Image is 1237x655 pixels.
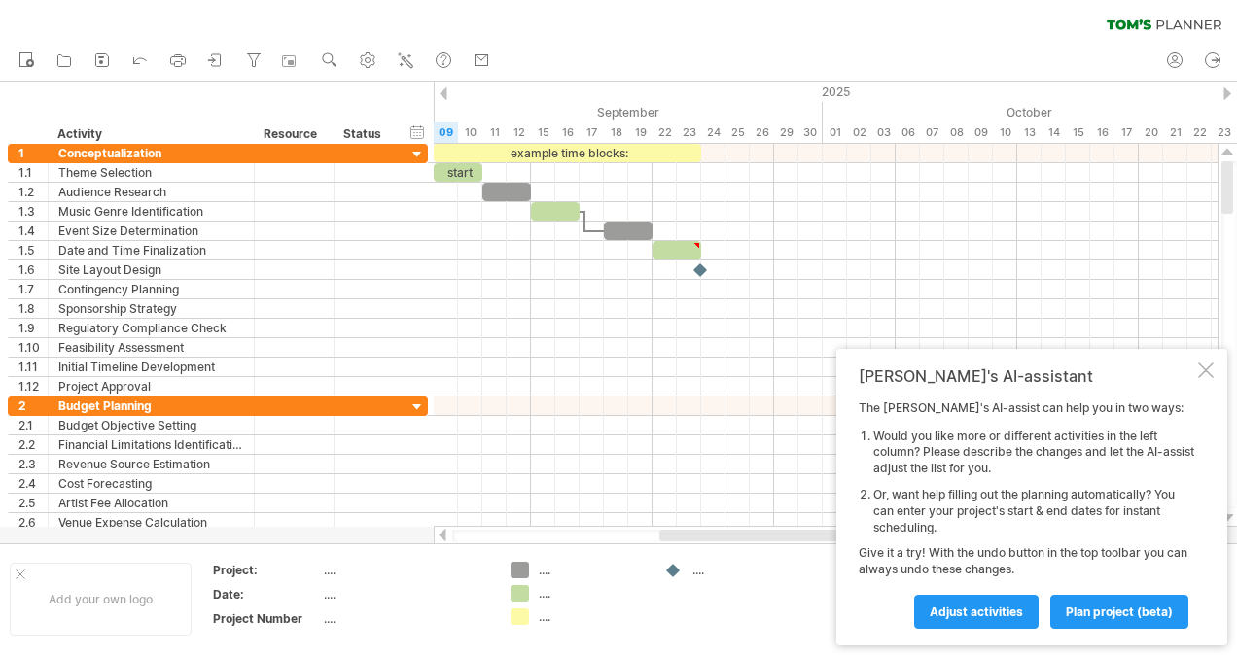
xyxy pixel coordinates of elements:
[58,163,244,182] div: Theme Selection
[580,122,604,143] div: Wednesday, 17 September 2025
[213,562,320,578] div: Project:
[628,122,653,143] div: Friday, 19 September 2025
[58,513,244,532] div: Venue Expense Calculation
[896,122,920,143] div: Monday, 6 October 2025
[539,585,645,602] div: ....
[18,455,48,473] div: 2.3
[58,299,244,318] div: Sponsorship Strategy
[18,299,48,318] div: 1.8
[531,122,555,143] div: Monday, 15 September 2025
[859,366,1194,386] div: [PERSON_NAME]'s AI-assistant
[18,435,48,454] div: 2.2
[993,122,1017,143] div: Friday, 10 October 2025
[18,416,48,434] div: 2.1
[58,474,244,493] div: Cost Forecasting
[288,102,823,122] div: September 2025
[18,474,48,493] div: 2.4
[213,610,320,627] div: Project Number
[18,202,48,221] div: 1.3
[18,241,48,259] div: 1.5
[57,124,243,144] div: Activity
[539,608,645,625] div: ....
[914,595,1039,629] a: Adjust activities
[58,222,244,240] div: Event Size Determination
[58,144,244,162] div: Conceptualization
[324,610,487,627] div: ....
[18,222,48,240] div: 1.4
[58,416,244,434] div: Budget Objective Setting
[434,163,482,182] div: start
[1066,122,1090,143] div: Wednesday, 15 October 2025
[18,163,48,182] div: 1.1
[18,396,48,415] div: 2
[213,586,320,603] div: Date:
[1212,122,1236,143] div: Thursday, 23 October 2025
[58,260,244,279] div: Site Layout Design
[798,122,823,143] div: Tuesday, 30 September 2025
[653,122,677,143] div: Monday, 22 September 2025
[692,562,798,578] div: ....
[58,377,244,396] div: Project Approval
[58,202,244,221] div: Music Genre Identification
[458,122,482,143] div: Wednesday, 10 September 2025
[58,280,244,298] div: Contingency Planning
[604,122,628,143] div: Thursday, 18 September 2025
[482,122,507,143] div: Thursday, 11 September 2025
[873,429,1194,477] li: Would you like more or different activities in the left column? Please describe the changes and l...
[1090,122,1114,143] div: Thursday, 16 October 2025
[555,122,580,143] div: Tuesday, 16 September 2025
[823,122,847,143] div: Wednesday, 1 October 2025
[343,124,386,144] div: Status
[264,124,323,144] div: Resource
[58,455,244,473] div: Revenue Source Estimation
[930,604,1023,619] span: Adjust activities
[1187,122,1212,143] div: Wednesday, 22 October 2025
[18,280,48,298] div: 1.7
[58,338,244,357] div: Feasibility Assessment
[18,494,48,512] div: 2.5
[58,396,244,415] div: Budget Planning
[677,122,701,143] div: Tuesday, 23 September 2025
[18,358,48,376] div: 1.11
[1017,122,1042,143] div: Monday, 13 October 2025
[920,122,944,143] div: Tuesday, 7 October 2025
[750,122,774,143] div: Friday, 26 September 2025
[58,319,244,337] div: Regulatory Compliance Check
[725,122,750,143] div: Thursday, 25 September 2025
[539,562,645,578] div: ....
[18,260,48,279] div: 1.6
[859,400,1194,628] div: The [PERSON_NAME]'s AI-assist can help you in two ways: Give it a try! With the undo button in th...
[18,183,48,201] div: 1.2
[58,241,244,259] div: Date and Time Finalization
[18,319,48,337] div: 1.9
[58,358,244,376] div: Initial Timeline Development
[1050,595,1188,629] a: plan project (beta)
[58,183,244,201] div: Audience Research
[324,586,487,603] div: ....
[18,513,48,532] div: 2.6
[58,494,244,512] div: Artist Fee Allocation
[324,562,487,578] div: ....
[871,122,896,143] div: Friday, 3 October 2025
[944,122,969,143] div: Wednesday, 8 October 2025
[507,122,531,143] div: Friday, 12 September 2025
[1114,122,1139,143] div: Friday, 17 October 2025
[847,122,871,143] div: Thursday, 2 October 2025
[969,122,993,143] div: Thursday, 9 October 2025
[18,338,48,357] div: 1.10
[434,144,701,162] div: example time blocks:
[1042,122,1066,143] div: Tuesday, 14 October 2025
[10,563,192,636] div: Add your own logo
[18,377,48,396] div: 1.12
[58,435,244,454] div: Financial Limitations Identification
[873,487,1194,535] li: Or, want help filling out the planning automatically? You can enter your project's start & end da...
[701,122,725,143] div: Wednesday, 24 September 2025
[1066,604,1173,619] span: plan project (beta)
[1163,122,1187,143] div: Tuesday, 21 October 2025
[1139,122,1163,143] div: Monday, 20 October 2025
[434,122,458,143] div: Tuesday, 9 September 2025
[18,144,48,162] div: 1
[774,122,798,143] div: Monday, 29 September 2025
